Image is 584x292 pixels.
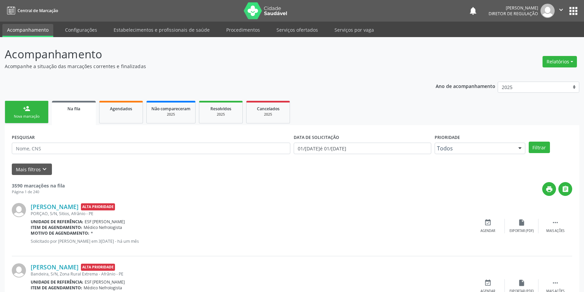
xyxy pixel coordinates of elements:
div: PORÇAO, S/N, Sitios, Afrânio - PE [31,211,471,216]
span: ESF [PERSON_NAME] [85,279,125,285]
button:  [558,182,572,196]
span: Alta Prioridade [81,203,115,210]
span: Todos [437,145,512,152]
i:  [552,279,559,287]
span: Na fila [67,106,80,112]
div: 2025 [151,112,191,117]
div: Nova marcação [10,114,43,119]
button: notifications [468,6,478,16]
div: [PERSON_NAME] [489,5,538,11]
p: Acompanhe a situação das marcações correntes e finalizadas [5,63,407,70]
i: insert_drive_file [518,219,525,226]
div: Agendar [480,229,495,233]
i: event_available [484,279,492,287]
b: Unidade de referência: [31,279,83,285]
p: Acompanhamento [5,46,407,63]
img: img [541,4,555,18]
span: Alta Prioridade [81,264,115,271]
div: 2025 [204,112,238,117]
a: Procedimentos [222,24,265,36]
a: Configurações [60,24,102,36]
b: Item de agendamento: [31,285,82,291]
button: Relatórios [543,56,577,67]
i:  [557,6,565,13]
span: Médico Nefrologista [84,285,122,291]
div: Bandeira, S/N, Zona Rural Extrema - Afrânio - PE [31,271,471,277]
span: Agendados [110,106,132,112]
p: Solicitado por [PERSON_NAME] em 3[DATE] - há um mês [31,238,471,244]
span: ESF [PERSON_NAME] [85,219,125,225]
i:  [552,219,559,226]
a: Acompanhamento [2,24,53,37]
span: Não compareceram [151,106,191,112]
button: print [542,182,556,196]
span: Diretor de regulação [489,11,538,17]
button: Filtrar [529,142,550,153]
b: Motivo de agendamento: [31,230,89,236]
span: Cancelados [257,106,280,112]
b: Item de agendamento: [31,225,82,230]
a: Serviços por vaga [330,24,379,36]
div: Mais ações [546,229,564,233]
a: Central de Marcação [5,5,58,16]
label: DATA DE SOLICITAÇÃO [294,132,339,143]
button: apps [567,5,579,17]
label: Prioridade [435,132,460,143]
a: [PERSON_NAME] [31,203,79,210]
a: Estabelecimentos e profissionais de saúde [109,24,214,36]
i: keyboard_arrow_down [41,166,48,173]
b: Unidade de referência: [31,219,83,225]
input: Nome, CNS [12,143,290,154]
input: Selecione um intervalo [294,143,431,154]
div: Página 1 de 240 [12,189,65,195]
button:  [555,4,567,18]
i: insert_drive_file [518,279,525,287]
i:  [562,185,569,193]
strong: 3590 marcações na fila [12,182,65,189]
label: PESQUISAR [12,132,35,143]
button: Mais filtroskeyboard_arrow_down [12,164,52,175]
img: img [12,203,26,217]
div: person_add [23,105,30,112]
span: Médico Nefrologista [84,225,122,230]
span: Central de Marcação [18,8,58,13]
div: Exportar (PDF) [509,229,534,233]
a: Serviços ofertados [272,24,323,36]
div: 2025 [251,112,285,117]
a: [PERSON_NAME] [31,263,79,271]
p: Ano de acompanhamento [436,82,495,90]
i: event_available [484,219,492,226]
span: Resolvidos [210,106,231,112]
i: print [546,185,553,193]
